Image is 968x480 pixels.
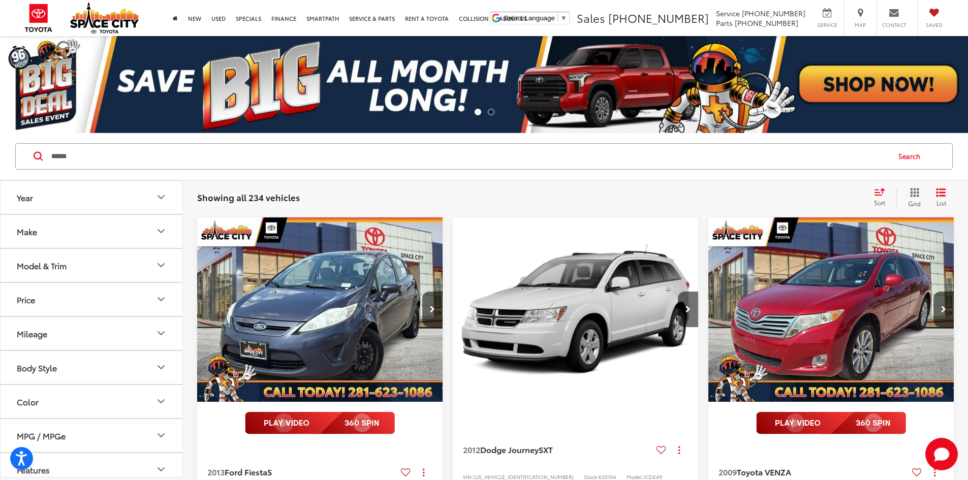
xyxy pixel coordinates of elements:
button: Body StyleBody Style [1,351,183,384]
a: 2009 Toyota VENZA Base2009 Toyota VENZA Base2009 Toyota VENZA Base2009 Toyota VENZA Base [708,217,955,402]
span: S [267,466,272,477]
button: Search [889,144,935,169]
span: List [936,199,946,207]
div: Price [17,295,35,304]
img: 2009 Toyota VENZA Base [708,217,955,403]
span: dropdown dots [678,446,680,454]
button: Actions [670,441,688,459]
span: Parts [716,18,733,28]
div: Make [17,227,37,236]
span: Contact [882,21,906,28]
span: Saved [923,21,945,28]
a: Select Language​ [504,14,567,22]
span: Dodge Journey [480,443,539,455]
div: 2009 Toyota VENZA Base 0 [708,217,955,402]
button: Grid View [896,187,928,208]
button: PricePrice [1,283,183,316]
button: Next image [933,292,954,327]
div: Body Style [17,363,57,372]
img: full motion video [756,412,906,434]
span: [PHONE_NUMBER] [742,8,805,18]
span: SXT [539,443,553,455]
span: ▼ [560,14,567,22]
img: 2012 Dodge Journey SXT [452,217,699,403]
div: MPG / MPGe [17,431,66,440]
span: dropdown dots [423,468,424,476]
button: List View [928,187,954,208]
span: Service [816,21,838,28]
img: 2013 Ford Fiesta S [197,217,444,403]
span: 2013 [207,466,225,477]
div: 2013 Ford Fiesta S 0 [197,217,444,402]
span: [PHONE_NUMBER] [735,18,798,28]
a: 2013Ford FiestaS [207,466,397,477]
div: Model & Trim [17,261,67,270]
button: ColorColor [1,385,183,418]
button: YearYear [1,181,183,214]
input: Search by Make, Model, or Keyword [50,144,889,169]
span: 2009 [719,466,737,477]
img: Space City Toyota [70,2,139,34]
div: Mileage [155,327,167,339]
div: Price [155,293,167,305]
div: Year [17,193,33,202]
div: Make [155,225,167,237]
button: MileageMileage [1,317,183,350]
a: 2012Dodge JourneySXT [463,444,652,455]
span: Toyota VENZA [737,466,791,477]
div: Body Style [155,361,167,373]
span: Ford Fiesta [225,466,267,477]
div: Color [155,395,167,407]
div: MPG / MPGe [155,429,167,441]
img: full motion video [245,412,395,434]
div: Mileage [17,329,47,338]
span: Showing all 234 vehicles [197,191,300,203]
button: Next image [678,292,698,327]
span: Sales [577,10,605,26]
span: dropdown dots [934,468,935,476]
button: Toggle Chat Window [925,438,958,470]
span: Map [849,21,871,28]
span: Sort [874,198,885,207]
div: Color [17,397,39,406]
span: Grid [908,199,921,208]
div: Model & Trim [155,259,167,271]
button: Next image [422,292,443,327]
button: MPG / MPGeMPG / MPGe [1,419,183,452]
span: [PHONE_NUMBER] [608,10,709,26]
div: 2012 Dodge Journey SXT 0 [452,217,699,402]
div: Features [155,463,167,475]
button: Model & TrimModel & Trim [1,249,183,282]
span: 2012 [463,443,480,455]
button: Select sort value [869,187,896,208]
span: Select Language [504,14,555,22]
svg: Start Chat [925,438,958,470]
button: MakeMake [1,215,183,248]
span: ​ [557,14,558,22]
span: Service [716,8,740,18]
a: 2009Toyota VENZA [719,466,908,477]
div: Features [17,465,50,474]
a: 2013 Ford Fiesta S2013 Ford Fiesta S2013 Ford Fiesta S2013 Ford Fiesta S [197,217,444,402]
a: 2012 Dodge Journey SXT2012 Dodge Journey SXT2012 Dodge Journey SXT2012 Dodge Journey SXT [452,217,699,402]
div: Year [155,191,167,203]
